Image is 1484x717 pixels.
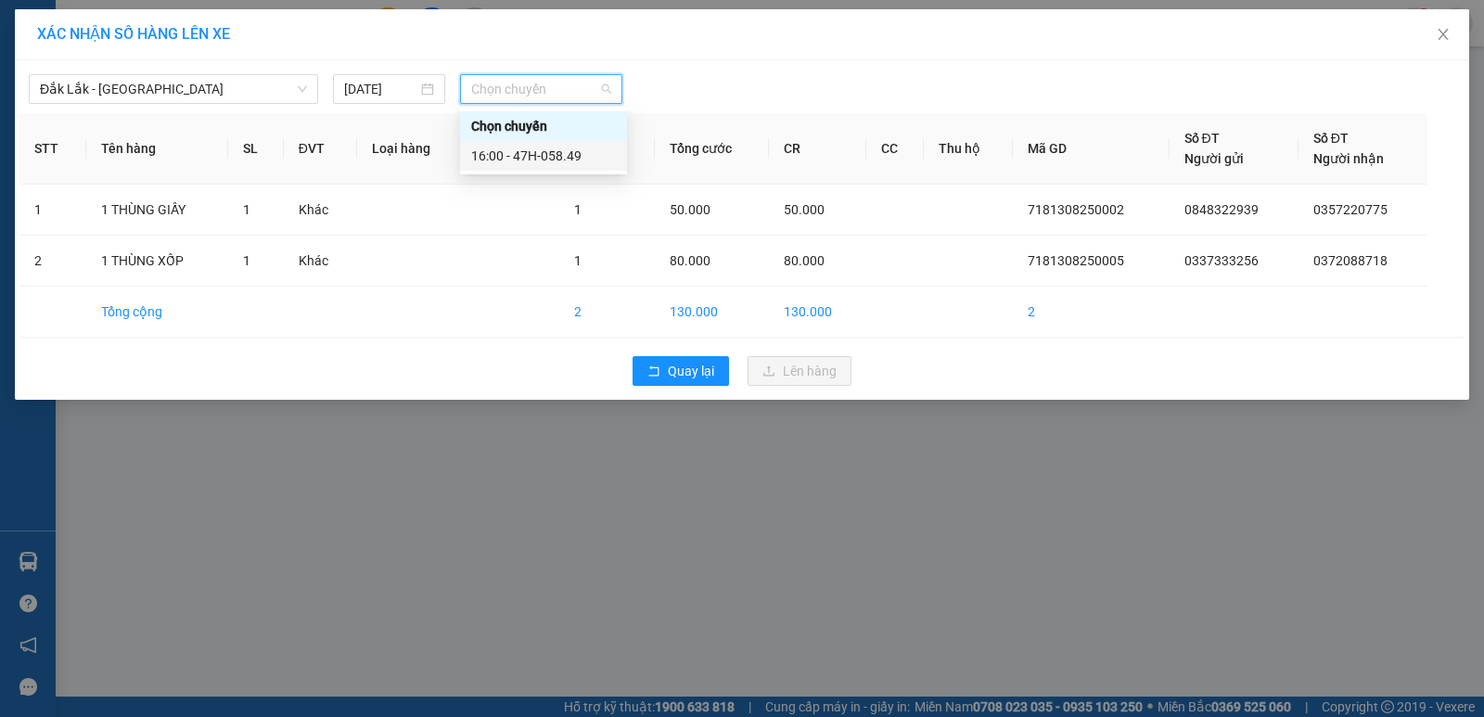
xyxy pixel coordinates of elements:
span: Chọn chuyến [471,75,611,103]
th: Thu hộ [924,113,1013,185]
span: 50.000 [784,202,825,217]
span: Quay lại [668,361,714,381]
td: 1 THÙNG XỐP [86,236,228,287]
th: Loại hàng [357,113,467,185]
span: 1 [574,202,582,217]
span: XÁC NHẬN SỐ HÀNG LÊN XE [37,25,230,43]
div: Chọn chuyến [460,111,627,141]
span: 1 [243,253,250,268]
span: Người gửi [1184,151,1244,166]
span: 1 [574,253,582,268]
button: Close [1417,9,1469,61]
span: close [1436,27,1451,42]
span: 1 [243,202,250,217]
button: rollbackQuay lại [633,356,729,386]
td: 1 [19,185,86,236]
span: 0357220775 [1313,202,1388,217]
span: 0337333256 [1184,253,1259,268]
span: rollback [647,365,660,379]
input: 13/08/2025 [344,79,417,99]
span: 50.000 [670,202,710,217]
span: 80.000 [670,253,710,268]
div: 16:00 - 47H-058.49 [471,146,616,166]
span: Số ĐT [1313,131,1349,146]
span: 7181308250002 [1028,202,1124,217]
td: Khác [284,185,358,236]
span: 0848322939 [1184,202,1259,217]
span: Người nhận [1313,151,1384,166]
span: 80.000 [784,253,825,268]
td: 2 [1013,287,1170,338]
td: 130.000 [769,287,865,338]
td: 130.000 [655,287,769,338]
td: 2 [19,236,86,287]
span: Đắk Lắk - Đồng Nai [40,75,307,103]
span: 0372088718 [1313,253,1388,268]
button: uploadLên hàng [748,356,851,386]
td: 2 [559,287,655,338]
th: CC [866,113,924,185]
th: Tên hàng [86,113,228,185]
td: Tổng cộng [86,287,228,338]
span: Số ĐT [1184,131,1220,146]
td: 1 THÙNG GIẤY [86,185,228,236]
th: STT [19,113,86,185]
th: ĐVT [284,113,358,185]
div: Chọn chuyến [471,116,616,136]
th: Tổng cước [655,113,769,185]
td: Khác [284,236,358,287]
th: CR [769,113,865,185]
th: Mã GD [1013,113,1170,185]
span: 7181308250005 [1028,253,1124,268]
th: SL [228,113,284,185]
